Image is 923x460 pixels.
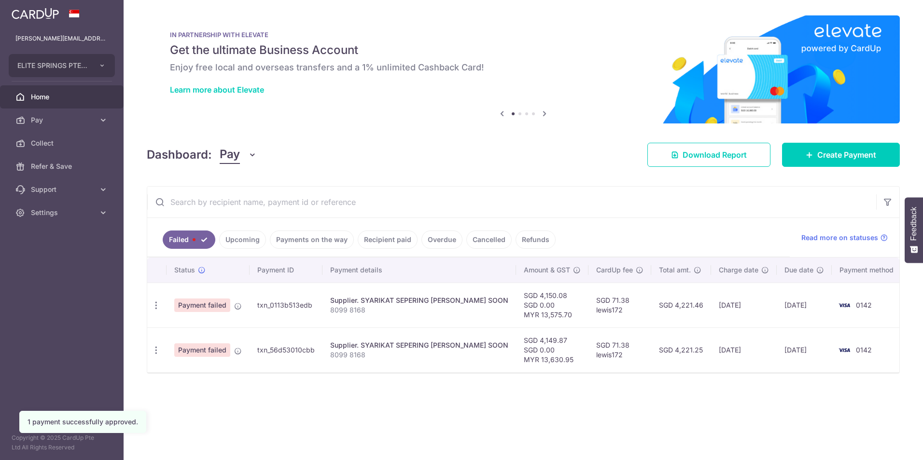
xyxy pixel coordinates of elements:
[719,265,758,275] span: Charge date
[777,327,832,372] td: [DATE]
[330,350,508,360] p: 8099 8168
[31,162,95,171] span: Refer & Save
[801,233,878,243] span: Read more on statuses
[170,42,877,58] h5: Get the ultimate Business Account
[835,344,854,356] img: Bank Card
[905,197,923,263] button: Feedback - Show survey
[31,208,95,217] span: Settings
[588,283,651,327] td: SGD 71.38 lewis172
[170,31,877,39] p: IN PARTNERSHIP WITH ELEVATE
[524,265,570,275] span: Amount & GST
[466,230,512,249] a: Cancelled
[777,283,832,327] td: [DATE]
[12,8,59,19] img: CardUp
[516,327,588,372] td: SGD 4,149.87 SGD 0.00 MYR 13,630.95
[856,346,872,354] span: 0142
[170,85,264,95] a: Learn more about Elevate
[17,61,89,70] span: ELITE SPRINGS PTE. LTD.
[174,343,230,357] span: Payment failed
[835,299,854,311] img: Bank Card
[516,230,556,249] a: Refunds
[516,283,588,327] td: SGD 4,150.08 SGD 0.00 MYR 13,575.70
[31,115,95,125] span: Pay
[250,257,322,283] th: Payment ID
[270,230,354,249] a: Payments on the way
[832,257,905,283] th: Payment method
[651,327,711,372] td: SGD 4,221.25
[651,283,711,327] td: SGD 4,221.46
[421,230,462,249] a: Overdue
[174,298,230,312] span: Payment failed
[784,265,813,275] span: Due date
[170,62,877,73] h6: Enjoy free local and overseas transfers and a 1% unlimited Cashback Card!
[9,54,115,77] button: ELITE SPRINGS PTE. LTD.
[330,296,508,305] div: Supplier. SYARIKAT SEPERING [PERSON_NAME] SOON
[358,230,418,249] a: Recipient paid
[147,187,876,217] input: Search by recipient name, payment id or reference
[322,257,516,283] th: Payment details
[31,92,95,102] span: Home
[856,301,872,309] span: 0142
[31,185,95,194] span: Support
[817,149,876,161] span: Create Payment
[330,340,508,350] div: Supplier. SYARIKAT SEPERING [PERSON_NAME] SOON
[250,283,322,327] td: txn_0113b513edb
[647,143,770,167] a: Download Report
[163,230,215,249] a: Failed
[31,138,95,148] span: Collect
[596,265,633,275] span: CardUp fee
[683,149,747,161] span: Download Report
[250,327,322,372] td: txn_56d53010cbb
[174,265,195,275] span: Status
[782,143,900,167] a: Create Payment
[219,230,266,249] a: Upcoming
[711,283,777,327] td: [DATE]
[147,146,212,163] h4: Dashboard:
[861,431,913,455] iframe: Opens a widget where you can find more information
[659,265,691,275] span: Total amt.
[15,34,108,43] p: [PERSON_NAME][EMAIL_ADDRESS][DOMAIN_NAME]
[711,327,777,372] td: [DATE]
[220,146,240,164] span: Pay
[147,15,900,123] img: Renovation banner
[588,327,651,372] td: SGD 71.38 lewis172
[801,233,888,243] a: Read more on statuses
[909,207,918,241] span: Feedback
[330,305,508,315] p: 8099 8168
[28,417,138,427] div: 1 payment successfully approved.
[220,146,257,164] button: Pay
